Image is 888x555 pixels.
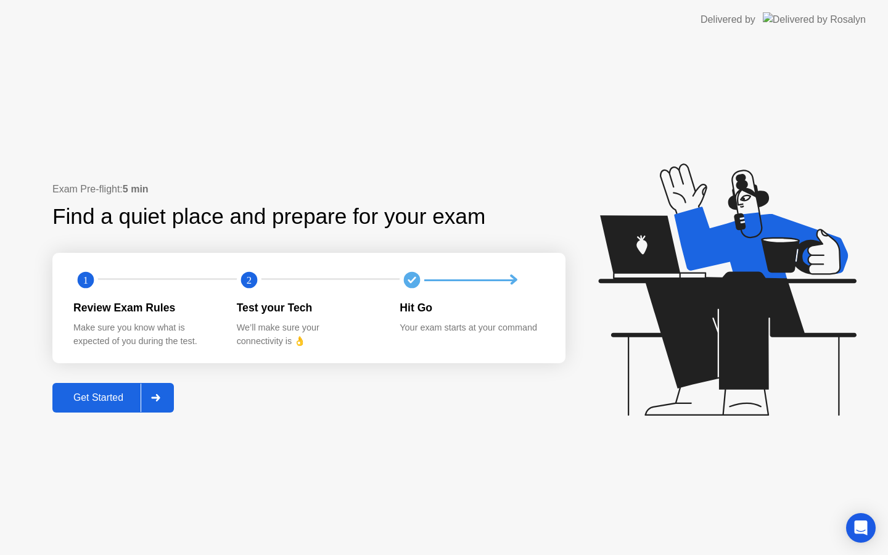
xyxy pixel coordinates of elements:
[73,300,217,316] div: Review Exam Rules
[52,182,565,197] div: Exam Pre-flight:
[846,513,876,543] div: Open Intercom Messenger
[763,12,866,27] img: Delivered by Rosalyn
[400,300,543,316] div: Hit Go
[237,300,380,316] div: Test your Tech
[83,274,88,286] text: 1
[400,321,543,335] div: Your exam starts at your command
[52,200,487,233] div: Find a quiet place and prepare for your exam
[56,392,141,403] div: Get Started
[237,321,380,348] div: We’ll make sure your connectivity is 👌
[52,383,174,413] button: Get Started
[701,12,755,27] div: Delivered by
[73,321,217,348] div: Make sure you know what is expected of you during the test.
[123,184,149,194] b: 5 min
[247,274,252,286] text: 2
